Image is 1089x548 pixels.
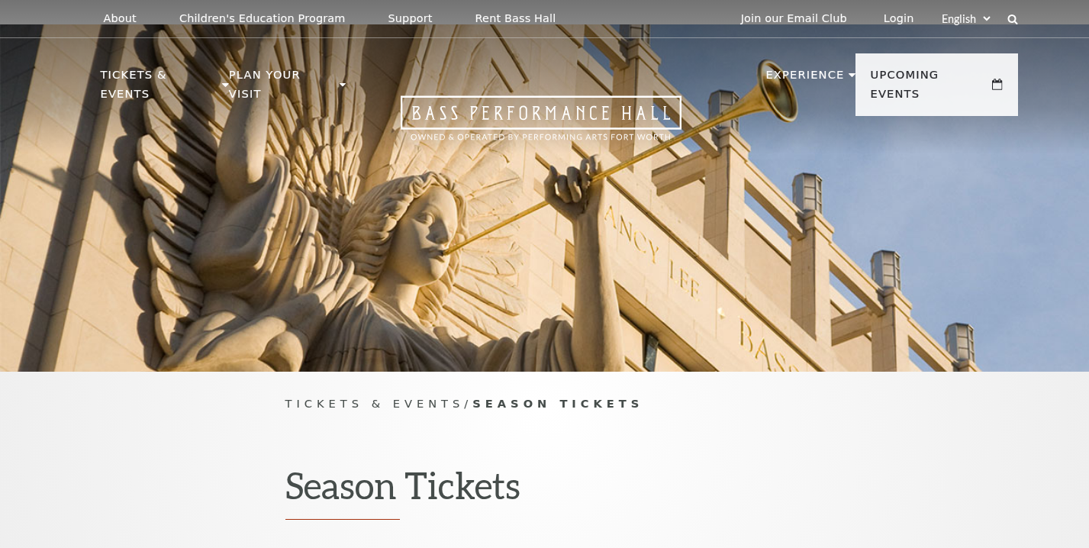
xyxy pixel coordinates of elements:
[388,12,433,25] p: Support
[179,12,346,25] p: Children's Education Program
[939,11,993,26] select: Select:
[285,463,804,520] h1: Season Tickets
[101,66,219,112] p: Tickets & Events
[472,397,643,410] span: Season Tickets
[229,66,336,112] p: Plan Your Visit
[475,12,556,25] p: Rent Bass Hall
[285,395,804,414] p: /
[285,397,465,410] span: Tickets & Events
[104,12,137,25] p: About
[871,66,989,112] p: Upcoming Events
[765,66,844,93] p: Experience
